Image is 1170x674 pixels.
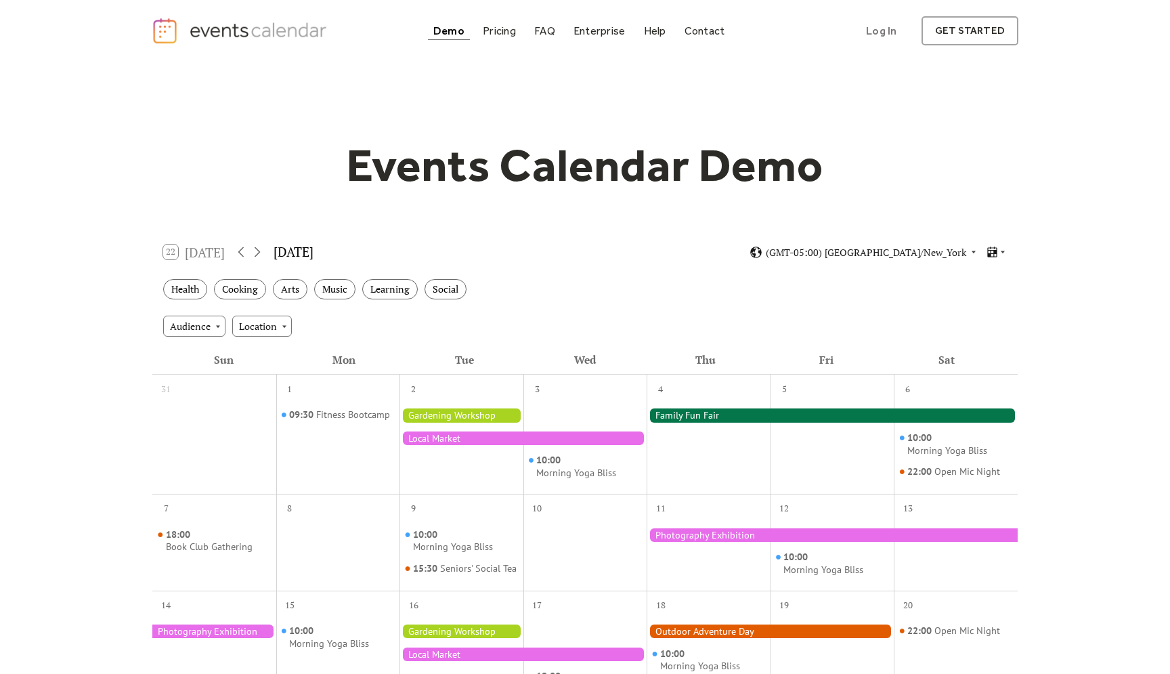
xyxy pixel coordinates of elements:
[852,16,910,45] a: Log In
[529,22,561,40] a: FAQ
[152,17,330,45] a: home
[638,22,672,40] a: Help
[534,27,555,35] div: FAQ
[679,22,731,40] a: Contact
[922,16,1018,45] a: get started
[644,27,666,35] div: Help
[428,22,470,40] a: Demo
[433,27,464,35] div: Demo
[325,138,845,193] h1: Events Calendar Demo
[573,27,625,35] div: Enterprise
[685,27,725,35] div: Contact
[483,27,516,35] div: Pricing
[477,22,521,40] a: Pricing
[568,22,630,40] a: Enterprise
